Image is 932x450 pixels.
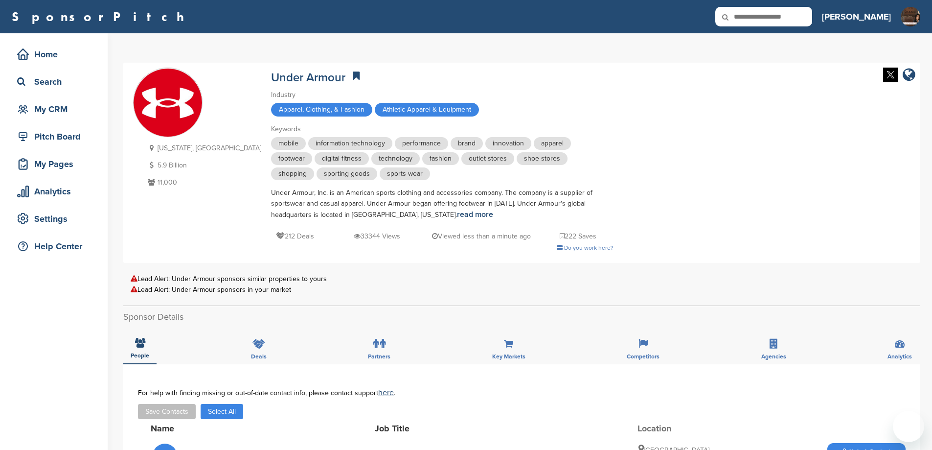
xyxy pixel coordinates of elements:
[10,180,98,203] a: Analytics
[271,90,614,100] div: Industry
[560,230,596,242] p: 222 Saves
[368,354,390,359] span: Partners
[761,354,786,359] span: Agencies
[461,152,514,165] span: outlet stores
[10,153,98,175] a: My Pages
[15,46,98,63] div: Home
[395,137,448,150] span: performance
[315,152,369,165] span: digital fitness
[10,125,98,148] a: Pitch Board
[131,286,913,293] div: Lead Alert: Under Armour sponsors in your market
[10,208,98,230] a: Settings
[271,167,314,180] span: shopping
[123,310,920,324] h2: Sponsor Details
[15,128,98,145] div: Pitch Board
[251,354,267,359] span: Deals
[10,235,98,258] a: Help Center
[15,237,98,255] div: Help Center
[354,230,400,242] p: 33344 Views
[10,71,98,93] a: Search
[201,404,243,419] button: Select All
[517,152,568,165] span: shoe stores
[145,159,261,171] p: 5.9 Billion
[134,69,202,137] img: Sponsorpitch & Under Armour
[271,124,614,135] div: Keywords
[131,353,149,358] span: People
[15,210,98,228] div: Settings
[375,103,479,117] span: Athletic Apparel & Equipment
[308,137,392,150] span: information technology
[271,137,306,150] span: mobile
[271,152,312,165] span: footwear
[271,71,345,85] a: Under Armour
[15,73,98,91] div: Search
[887,354,912,359] span: Analytics
[422,152,459,165] span: fashion
[138,404,196,419] button: Save Contacts
[131,275,913,283] div: Lead Alert: Under Armour sponsors similar properties to yours
[492,354,525,359] span: Key Markets
[883,68,898,82] img: Twitter white
[557,244,614,251] a: Do you work here?
[276,230,314,242] p: 212 Deals
[271,103,372,117] span: Apparel, Clothing, & Fashion
[893,411,924,442] iframe: Button to launch messaging window
[15,100,98,118] div: My CRM
[822,10,891,24] h3: [PERSON_NAME]
[457,210,493,219] a: read more
[10,98,98,120] a: My CRM
[901,7,920,26] img: Oleander ds
[271,188,614,220] div: Under Armour, Inc. is an American sports clothing and accessories company. The company is a suppl...
[534,137,571,150] span: apparel
[637,424,711,433] div: Location
[12,10,190,23] a: SponsorPitch
[375,424,522,433] div: Job Title
[138,389,906,397] div: For help with finding missing or out-of-date contact info, please contact support .
[145,176,261,189] p: 11,000
[564,244,614,251] span: Do you work here?
[15,183,98,200] div: Analytics
[371,152,420,165] span: technology
[10,43,98,66] a: Home
[380,167,430,180] span: sports wear
[903,68,915,84] a: company link
[378,388,394,398] a: here
[822,6,891,27] a: [PERSON_NAME]
[15,155,98,173] div: My Pages
[151,424,258,433] div: Name
[145,142,261,154] p: [US_STATE], [GEOGRAPHIC_DATA]
[432,230,531,242] p: Viewed less than a minute ago
[451,137,483,150] span: brand
[317,167,377,180] span: sporting goods
[485,137,531,150] span: innovation
[627,354,659,359] span: Competitors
